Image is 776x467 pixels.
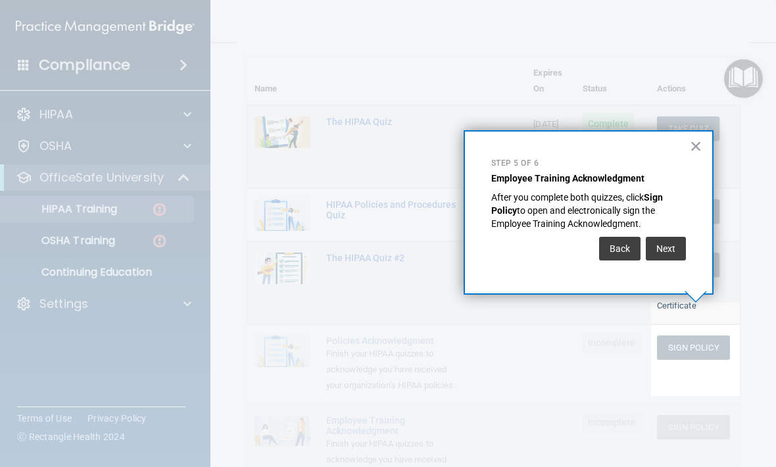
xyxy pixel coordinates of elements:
[657,285,696,310] a: Download Certificate
[657,335,730,360] button: Sign Policy
[491,173,644,184] strong: Employee Training Acknowledgment
[491,205,657,229] span: to open and electronically sign the Employee Training Acknowledgment.
[491,158,686,169] p: Step 5 of 6
[690,135,702,157] button: Close
[491,192,665,216] strong: Sign Policy
[491,192,644,203] span: After you complete both quizzes, click
[646,237,686,260] button: Next
[599,237,641,260] button: Back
